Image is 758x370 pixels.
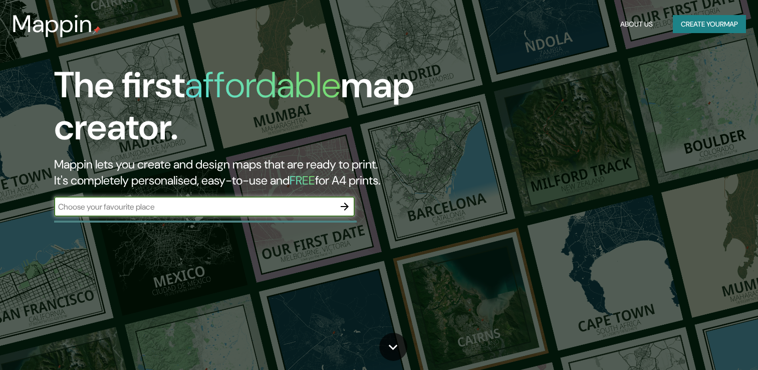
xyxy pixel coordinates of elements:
h1: The first map creator. [54,64,433,156]
h1: affordable [185,62,341,108]
button: Create yourmap [673,15,746,34]
h5: FREE [290,172,315,188]
button: About Us [616,15,657,34]
img: mappin-pin [93,26,101,34]
input: Choose your favourite place [54,201,335,213]
h2: Mappin lets you create and design maps that are ready to print. It's completely personalised, eas... [54,156,433,189]
h3: Mappin [12,10,93,38]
